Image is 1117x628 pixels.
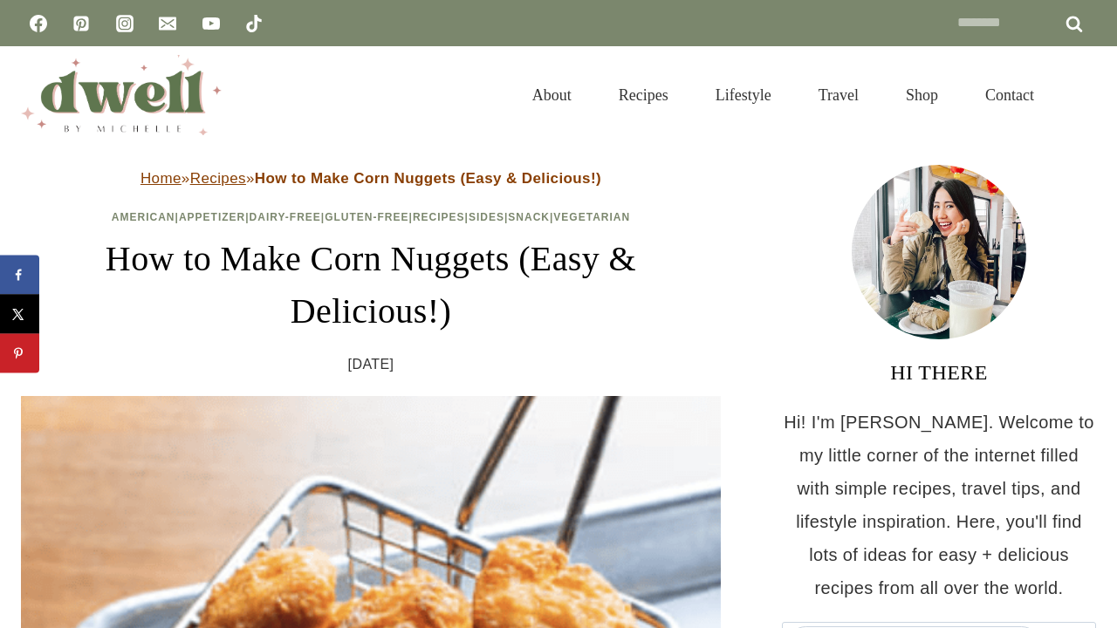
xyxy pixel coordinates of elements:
[250,211,321,223] a: Dairy-Free
[179,211,245,223] a: Appetizer
[325,211,408,223] a: Gluten-Free
[107,6,142,41] a: Instagram
[194,6,229,41] a: YouTube
[150,6,185,41] a: Email
[21,233,721,338] h1: How to Make Corn Nuggets (Easy & Delicious!)
[413,211,465,223] a: Recipes
[882,65,962,126] a: Shop
[140,170,601,187] span: » »
[112,211,175,223] a: American
[469,211,504,223] a: Sides
[782,406,1096,604] p: Hi! I'm [PERSON_NAME]. Welcome to my little corner of the internet filled with simple recipes, tr...
[509,65,1058,126] nav: Primary Navigation
[21,55,222,135] img: DWELL by michelle
[595,65,692,126] a: Recipes
[112,211,630,223] span: | | | | | | |
[553,211,630,223] a: Vegetarian
[236,6,271,41] a: TikTok
[140,170,182,187] a: Home
[795,65,882,126] a: Travel
[348,352,394,378] time: [DATE]
[255,170,601,187] strong: How to Make Corn Nuggets (Easy & Delicious!)
[692,65,795,126] a: Lifestyle
[190,170,246,187] a: Recipes
[64,6,99,41] a: Pinterest
[1066,80,1096,110] button: View Search Form
[509,65,595,126] a: About
[962,65,1058,126] a: Contact
[782,357,1096,388] h3: HI THERE
[21,6,56,41] a: Facebook
[508,211,550,223] a: Snack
